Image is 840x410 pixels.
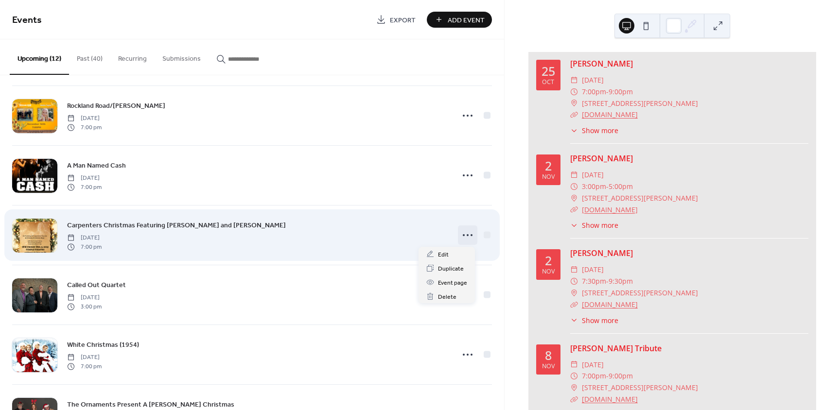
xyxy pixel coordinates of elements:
[570,169,578,181] div: ​
[67,280,126,290] span: Called Out Quartet
[67,340,139,350] span: White Christmas (1954)
[570,393,578,405] div: ​
[67,100,165,111] a: Rockland Road/[PERSON_NAME]
[155,39,209,74] button: Submissions
[582,192,698,204] span: [STREET_ADDRESS][PERSON_NAME]
[609,275,633,287] span: 9:30pm
[67,242,102,251] span: 7:00 pm
[582,74,604,86] span: [DATE]
[369,12,423,28] a: Export
[67,353,102,362] span: [DATE]
[570,153,633,164] a: [PERSON_NAME]
[582,181,606,192] span: 3:00pm
[67,101,165,111] span: Rockland Road/[PERSON_NAME]
[542,269,555,275] div: Nov
[570,264,578,275] div: ​
[606,275,609,287] span: -
[67,160,126,171] a: A Man Named Cash
[582,382,698,393] span: [STREET_ADDRESS][PERSON_NAME]
[570,370,578,382] div: ​
[67,183,102,191] span: 7:00 pm
[570,248,633,258] a: [PERSON_NAME]
[67,302,102,311] span: 3:00 pm
[582,359,604,371] span: [DATE]
[110,39,155,74] button: Recurring
[570,125,618,136] button: ​Show more
[438,278,467,288] span: Event page
[582,370,606,382] span: 7:00pm
[570,220,578,230] div: ​
[570,125,578,136] div: ​
[67,362,102,371] span: 7:00 pm
[609,370,633,382] span: 9:00pm
[570,343,662,354] a: [PERSON_NAME] Tribute
[67,279,126,290] a: Called Out Quartet
[570,287,578,299] div: ​
[67,293,102,302] span: [DATE]
[570,74,578,86] div: ​
[570,220,618,230] button: ​Show more
[448,15,485,25] span: Add Event
[542,79,554,85] div: Oct
[582,394,638,404] a: [DOMAIN_NAME]
[582,205,638,214] a: [DOMAIN_NAME]
[570,181,578,192] div: ​
[67,161,126,171] span: A Man Named Cash
[542,65,555,77] div: 25
[582,169,604,181] span: [DATE]
[67,174,102,183] span: [DATE]
[582,125,618,136] span: Show more
[582,315,618,325] span: Show more
[545,349,552,361] div: 8
[390,15,416,25] span: Export
[582,220,618,230] span: Show more
[570,315,618,325] button: ​Show more
[570,299,578,310] div: ​
[67,339,139,350] a: White Christmas (1954)
[570,98,578,109] div: ​
[12,11,42,30] span: Events
[542,363,555,370] div: Nov
[438,264,464,274] span: Duplicate
[582,300,638,309] a: [DOMAIN_NAME]
[609,86,633,98] span: 9:00pm
[582,86,606,98] span: 7:00pm
[609,181,633,192] span: 5:00pm
[67,234,102,242] span: [DATE]
[582,110,638,119] a: [DOMAIN_NAME]
[570,359,578,371] div: ​
[570,315,578,325] div: ​
[545,255,552,267] div: 2
[67,114,102,123] span: [DATE]
[438,250,449,260] span: Edit
[570,109,578,120] div: ​
[606,370,609,382] span: -
[69,39,110,74] button: Past (40)
[582,275,606,287] span: 7:30pm
[570,86,578,98] div: ​
[542,174,555,180] div: Nov
[10,39,69,75] button: Upcoming (12)
[582,264,604,275] span: [DATE]
[570,204,578,216] div: ​
[570,382,578,393] div: ​
[67,399,234,410] a: The Ornaments Present A [PERSON_NAME] Christmas
[67,123,102,132] span: 7:00 pm
[67,400,234,410] span: The Ornaments Present A [PERSON_NAME] Christmas
[570,275,578,287] div: ​
[427,12,492,28] button: Add Event
[570,58,633,69] a: [PERSON_NAME]
[582,287,698,299] span: [STREET_ADDRESS][PERSON_NAME]
[545,160,552,172] div: 2
[606,86,609,98] span: -
[67,220,286,231] a: Carpenters Christmas Featuring [PERSON_NAME] and [PERSON_NAME]
[67,221,286,231] span: Carpenters Christmas Featuring [PERSON_NAME] and [PERSON_NAME]
[606,181,609,192] span: -
[570,192,578,204] div: ​
[582,98,698,109] span: [STREET_ADDRESS][PERSON_NAME]
[438,292,456,302] span: Delete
